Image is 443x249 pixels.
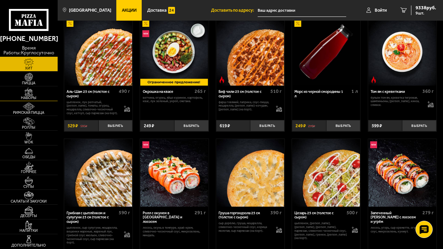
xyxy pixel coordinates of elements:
span: Доставка [147,8,167,13]
a: Острое блюдоТом ям с креветками [368,18,436,86]
button: Выбрать [402,120,436,131]
a: Грибная с цыплёнком и сулугуни 25 см (толстое с сыром) [64,139,132,207]
a: НовинкаРолл с окунем в темпуре и лососем [140,139,208,207]
span: 1 л [351,88,358,94]
img: Морс из черной смородины 1 л [292,18,360,86]
span: Войти [375,8,387,13]
div: Запеченный [PERSON_NAME] с лососем и угрём [371,211,421,225]
span: 599 ₽ [372,123,382,128]
img: Запеченный ролл Гурмэ с лососем и угрём [369,139,436,207]
div: Груша горгондзола 25 см (толстое с сыром) [219,211,269,220]
span: 9 шт. [416,11,436,15]
span: 249 ₽ [296,123,306,128]
p: лосось, угорь, Сыр креметте, огурец, унаги соус, микрозелень, кунжут. [371,226,434,234]
p: бульон том ям, креветка тигровая, шампиньоны, [PERSON_NAME], кинза, сливки. [371,96,423,107]
p: ветчина, огурец, яйцо куриное, картофель, квас, лук зеленый, укроп, сметана. [143,96,206,104]
a: НовинкаЗапеченный ролл Гурмэ с лососем и угрём [368,139,436,207]
button: Выбрать [326,120,361,131]
span: 590 г [119,210,130,216]
span: 390 г [271,210,282,216]
div: Грибная с цыплёнком и сулугуни 25 см (толстое с сыром) [67,211,117,225]
span: 265 г [195,88,206,94]
input: Ваш адрес доставки [258,4,346,17]
a: АкционныйНовинкаОкрошка на квасе [140,18,208,86]
img: Аль-Шам 25 см (толстое с сыром) [65,18,132,86]
a: АкционныйМорс из черной смородины 1 л [292,18,360,86]
span: 510 г [271,88,282,94]
img: Окрошка на квасе [140,18,208,86]
img: Острое блюдо [370,76,377,83]
span: 291 г [195,210,206,216]
p: сыр дорблю, груша, моцарелла, сливочно-чесночный соус, корица молотая, сыр пармезан (на борт). [219,221,271,232]
s: 595 ₽ [80,123,87,128]
span: 500 г [347,210,358,216]
img: Новинка [142,30,149,37]
div: Биф чили 25 см (толстое с сыром) [219,90,269,99]
p: цыпленок, [PERSON_NAME], [PERSON_NAME], [PERSON_NAME], пармезан, сливочно-чесночный соус, [PERSON... [295,221,347,240]
img: Новинка [370,141,377,148]
a: Острое блюдоБиф чили 25 см (толстое с сыром) [216,18,284,86]
div: Том ям с креветками [371,90,421,94]
img: Новинка [142,141,149,148]
button: Выбрать [98,120,133,131]
img: Акционный [67,20,73,27]
a: АкционныйАль-Шам 25 см (толстое с сыром) [64,18,132,86]
button: Выбрать [174,120,209,131]
img: Том ям с креветками [369,18,436,86]
a: Груша горгондзола 25 см (толстое с сыром) [216,139,284,207]
span: 490 г [119,88,130,94]
img: Острое блюдо [218,76,225,83]
button: Выбрать [250,120,284,131]
span: 529 ₽ [68,123,78,128]
img: Цезарь 25 см (толстое с сыром) [292,139,360,207]
span: 9338 руб. [416,6,436,10]
div: Цезарь 25 см (толстое с сыром) [295,211,345,220]
span: 279 г [422,210,434,216]
s: 278 ₽ [308,123,315,128]
span: 360 г [422,88,434,94]
img: Грибная с цыплёнком и сулугуни 25 см (толстое с сыром) [65,139,132,207]
p: цыпленок, лук репчатый, [PERSON_NAME], томаты, огурец, моцарелла, сливочно-чесночный соус, кетчуп... [67,100,119,115]
img: Акционный [294,20,301,27]
span: Доставить по адресу: [211,8,258,13]
span: 249 ₽ [144,123,154,128]
div: Аль-Шам 25 см (толстое с сыром) [67,90,117,99]
div: Морс из черной смородины 1 л [295,90,350,99]
p: фарш говяжий, паприка, соус-пицца, моцарелла, [PERSON_NAME]-кочудян, [PERSON_NAME] (на борт). [219,100,271,111]
span: 619 ₽ [220,123,230,128]
img: Биф чили 25 см (толстое с сыром) [217,18,284,86]
span: [GEOGRAPHIC_DATA] [69,8,111,13]
p: лосось, окунь в темпуре, краб-крем, сливочно-чесночный соус, микрозелень, миндаль. [143,226,206,237]
img: Груша горгондзола 25 см (толстое с сыром) [217,139,284,207]
div: Ролл с окунем в [GEOGRAPHIC_DATA] и лососем [143,211,193,225]
p: цыпленок, сыр сулугуни, моцарелла, вешенки жареные, жареный лук, грибной соус Жюльен, сливочно-че... [67,226,119,245]
img: 15daf4d41897b9f0e9f617042186c801.svg [168,7,175,14]
a: Цезарь 25 см (толстое с сыром) [292,139,360,207]
img: Акционный [142,20,149,27]
span: Акции [122,8,137,13]
img: Ролл с окунем в темпуре и лососем [140,139,208,207]
div: Окрошка на квасе [143,90,193,94]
